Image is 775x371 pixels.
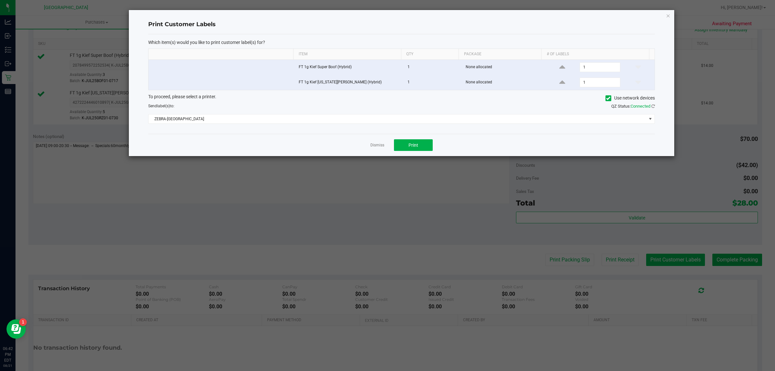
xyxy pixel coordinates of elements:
[408,143,418,148] span: Print
[149,114,646,123] span: ZEBRA-[GEOGRAPHIC_DATA]
[459,49,541,60] th: Package
[6,319,26,339] iframe: Resource center
[19,318,27,326] iframe: Resource center unread badge
[404,75,462,90] td: 1
[143,93,660,103] div: To proceed, please select a printer.
[148,39,655,45] p: Which item(s) would you like to print customer label(s) for?
[295,75,404,90] td: FT 1g Kief [US_STATE][PERSON_NAME] (Hybrid)
[157,104,170,108] span: label(s)
[631,104,650,109] span: Connected
[370,143,384,148] a: Dismiss
[462,60,545,75] td: None allocated
[611,104,655,109] span: QZ Status:
[605,95,655,101] label: Use network devices
[404,60,462,75] td: 1
[401,49,459,60] th: Qty
[148,104,174,108] span: Send to:
[293,49,401,60] th: Item
[148,20,655,29] h4: Print Customer Labels
[295,60,404,75] td: FT 1g Kief Super Boof (Hybrid)
[394,139,433,151] button: Print
[462,75,545,90] td: None allocated
[541,49,649,60] th: # of labels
